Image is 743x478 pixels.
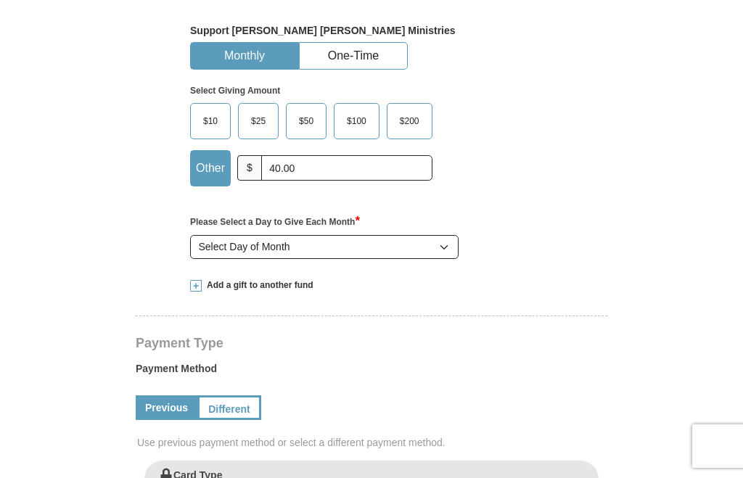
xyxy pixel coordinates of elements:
[292,110,321,132] span: $50
[136,361,607,383] label: Payment Method
[191,43,298,70] button: Monthly
[340,110,374,132] span: $100
[136,337,607,349] h4: Payment Type
[261,155,432,181] input: Other Amount
[136,395,197,420] a: Previous
[137,435,609,450] span: Use previous payment method or select a different payment method.
[393,110,427,132] span: $200
[190,25,553,37] h5: Support [PERSON_NAME] [PERSON_NAME] Ministries
[190,86,280,96] strong: Select Giving Amount
[237,155,262,181] span: $
[191,151,230,186] label: Other
[300,43,407,70] button: One-Time
[244,110,273,132] span: $25
[202,279,313,292] span: Add a gift to another fund
[190,217,360,227] strong: Please Select a Day to Give Each Month
[197,395,261,420] a: Different
[196,110,225,132] span: $10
